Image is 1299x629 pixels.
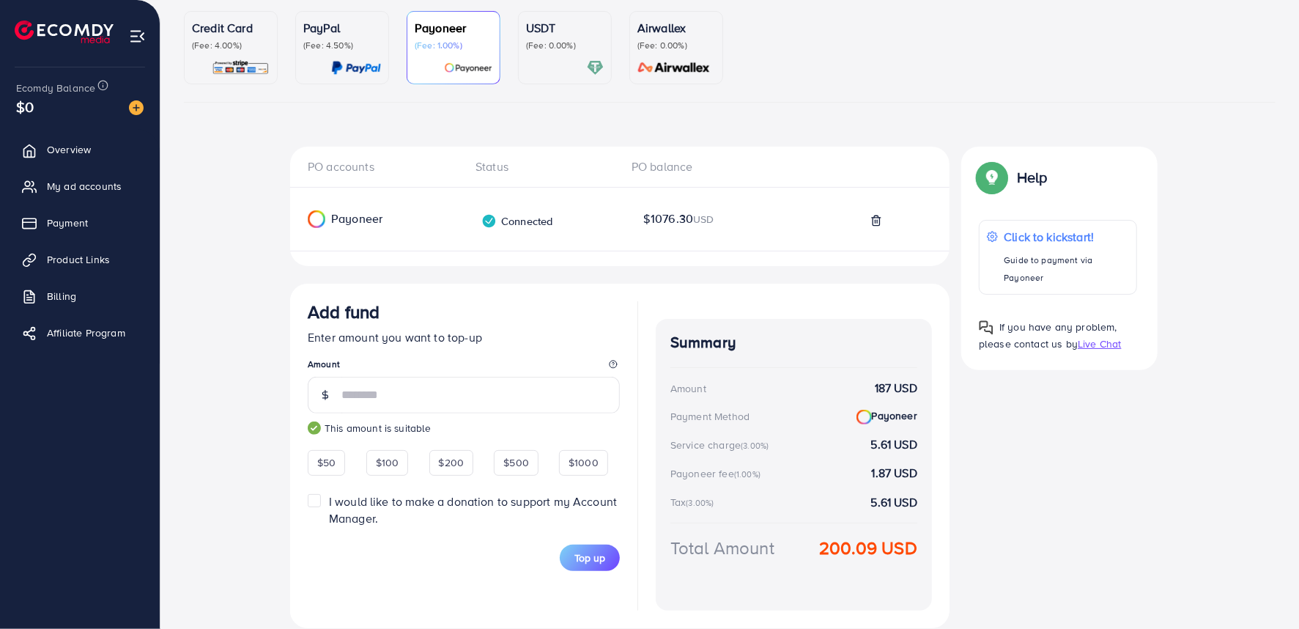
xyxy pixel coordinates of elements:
[503,455,529,470] span: $500
[1004,228,1129,246] p: Click to kickstart!
[415,40,492,51] p: (Fee: 1.00%)
[670,438,773,452] div: Service charge
[15,21,114,43] img: logo
[741,440,769,452] small: (3.00%)
[376,455,399,470] span: $100
[670,334,917,352] h4: Summary
[1004,251,1129,287] p: Guide to payment via Payoneer
[872,465,917,482] strong: 1.87 USD
[670,495,719,510] div: Tax
[1017,169,1048,186] p: Help
[16,96,34,117] span: $0
[693,212,714,227] span: USD
[415,19,492,37] p: Payoneer
[129,100,144,115] img: image
[192,40,270,51] p: (Fee: 4.00%)
[192,19,270,37] p: Credit Card
[308,158,464,175] div: PO accounts
[317,455,336,470] span: $50
[871,494,917,511] strong: 5.61 USD
[290,210,437,228] div: Payoneer
[856,410,872,425] img: Payoneer
[329,493,617,526] span: I would like to make a donation to support my Account Manager.
[11,282,149,311] a: Billing
[856,408,917,424] strong: Payoneer
[481,213,552,229] div: Connected
[439,455,465,470] span: $200
[526,40,604,51] p: (Fee: 0.00%)
[11,172,149,201] a: My ad accounts
[670,535,774,561] div: Total Amount
[979,320,993,335] img: Popup guide
[303,19,381,37] p: PayPal
[1078,336,1121,351] span: Live Chat
[587,59,604,76] img: card
[979,320,1117,351] span: If you have any problem, please contact us by
[670,466,765,481] div: Payoneer fee
[308,421,620,435] small: This amount is suitable
[16,81,95,95] span: Ecomdy Balance
[331,59,381,76] img: card
[444,59,492,76] img: card
[47,216,88,230] span: Payment
[560,545,620,571] button: Top up
[620,158,776,175] div: PO balance
[47,289,76,304] span: Billing
[481,213,497,229] img: verified
[526,19,604,37] p: USDT
[308,328,620,346] p: Enter amount you want to top-up
[11,318,149,347] a: Affiliate Program
[643,210,714,227] span: $1076.30
[686,497,714,509] small: (3.00%)
[569,455,599,470] span: $1000
[871,436,917,453] strong: 5.61 USD
[308,422,321,435] img: guide
[11,208,149,238] a: Payment
[875,380,917,397] strong: 187 USD
[11,245,149,274] a: Product Links
[129,28,146,45] img: menu
[11,135,149,164] a: Overview
[670,381,706,396] div: Amount
[979,164,1005,191] img: Popup guide
[47,142,91,157] span: Overview
[47,325,125,340] span: Affiliate Program
[574,551,605,565] span: Top up
[464,158,620,175] div: Status
[637,40,715,51] p: (Fee: 0.00%)
[819,535,917,561] strong: 200.09 USD
[670,409,750,424] div: Payment Method
[308,210,325,228] img: Payoneer
[303,40,381,51] p: (Fee: 4.50%)
[47,252,110,267] span: Product Links
[633,59,715,76] img: card
[1237,563,1288,618] iframe: Chat
[734,468,760,480] small: (1.00%)
[308,358,620,376] legend: Amount
[637,19,715,37] p: Airwallex
[308,301,380,323] h3: Add fund
[212,59,270,76] img: card
[47,179,122,194] span: My ad accounts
